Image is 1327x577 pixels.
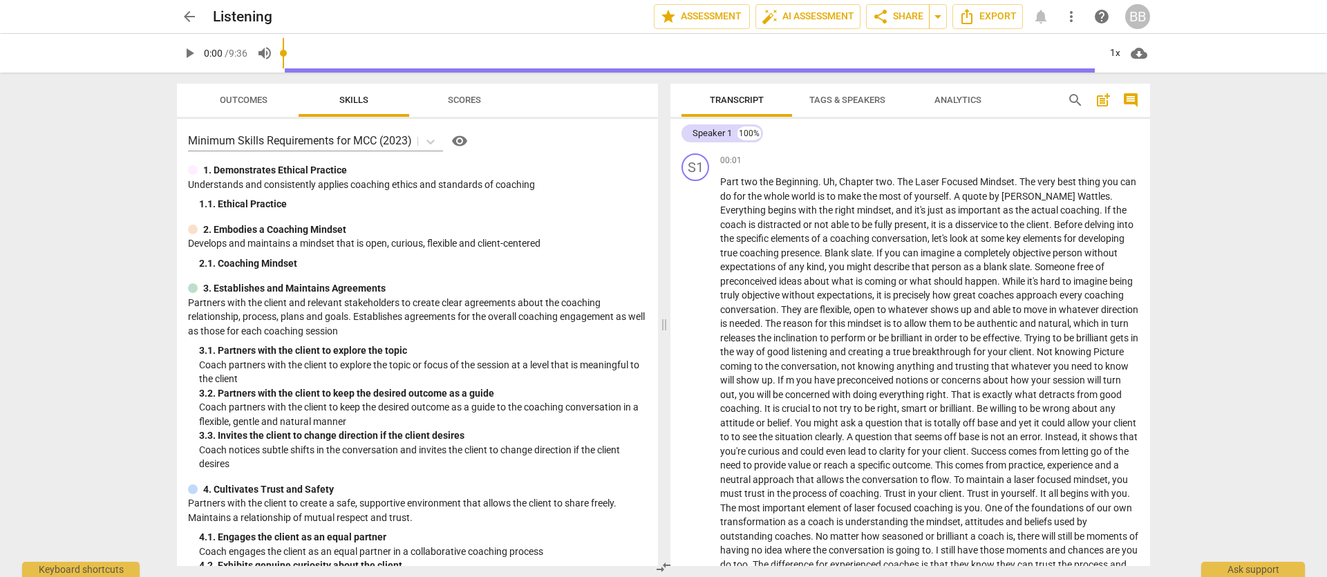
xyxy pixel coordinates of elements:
[959,8,1017,25] span: Export
[1049,304,1059,315] span: in
[1101,304,1138,315] span: direction
[1111,318,1129,329] span: turn
[903,247,921,258] span: can
[1095,261,1104,272] span: of
[897,176,915,187] span: The
[1001,191,1077,202] span: [PERSON_NAME]
[857,205,892,216] span: mindset
[948,219,955,230] span: a
[934,95,981,105] span: Analytics
[213,8,272,26] h2: Listening
[827,191,838,202] span: to
[449,130,471,152] button: Help
[838,191,863,202] span: make
[872,247,876,258] span: .
[199,256,647,271] div: 2. 1. Coaching Mindset
[954,191,962,202] span: A
[1024,332,1053,343] span: Trying
[811,233,822,244] span: of
[1031,205,1060,216] span: actual
[733,191,748,202] span: for
[1131,45,1147,62] span: cloud_download
[977,318,1019,329] span: authentic
[1125,4,1150,29] button: BB
[1122,92,1139,108] span: comment
[1019,332,1024,343] span: .
[749,219,757,230] span: is
[199,358,647,386] p: Coach partners with the client to explore the topic or focus of the session at a level that is me...
[818,176,823,187] span: .
[720,191,733,202] span: do
[1035,261,1077,272] span: Someone
[962,191,989,202] span: quote
[925,332,934,343] span: in
[1057,176,1078,187] span: best
[773,332,820,343] span: inclination
[829,318,847,329] span: this
[339,95,368,105] span: Skills
[894,219,927,230] span: present
[1006,233,1023,244] span: key
[720,205,768,216] span: Everything
[1049,219,1054,230] span: .
[1069,318,1073,329] span: ,
[760,318,765,329] span: .
[1055,346,1093,357] span: knowing
[225,48,247,59] span: / 9:36
[762,8,778,25] span: auto_fix_high
[765,318,783,329] span: The
[720,318,729,329] span: is
[921,247,957,258] span: imagine
[865,276,898,287] span: coming
[898,276,910,287] span: or
[710,95,764,105] span: Transcript
[1102,176,1120,187] span: you
[220,95,267,105] span: Outcomes
[912,261,932,272] span: that
[992,304,1013,315] span: able
[822,233,830,244] span: a
[888,304,930,315] span: whatever
[823,176,835,187] span: Uh
[1064,233,1078,244] span: for
[720,304,776,315] span: conversation
[892,176,897,187] span: .
[807,261,825,272] span: kind
[789,261,807,272] span: any
[1019,318,1038,329] span: and
[760,176,775,187] span: the
[1023,233,1064,244] span: elements
[893,346,912,357] span: true
[927,219,931,230] span: ,
[847,318,884,329] span: mindset
[655,559,672,576] span: compare_arrows
[188,296,647,339] p: Partners with the client and relevant stakeholders to create clear agreements about the coaching ...
[181,45,198,62] span: play_arrow
[867,332,878,343] span: or
[1095,92,1111,108] span: post_add
[1110,191,1113,202] span: .
[720,361,754,372] span: coming
[1076,332,1110,343] span: brilliant
[914,205,928,216] span: it's
[1064,89,1086,111] button: Search
[1078,176,1102,187] span: thing
[188,236,647,251] p: Develops and maintains a mindset that is open, curious, flexible and client-centered
[762,8,854,25] span: AI Assessment
[941,176,980,187] span: Focused
[820,332,831,343] span: to
[720,261,778,272] span: expectations
[929,4,947,29] button: Sharing summary
[1100,205,1104,216] span: .
[1093,346,1124,357] span: Picture
[757,332,773,343] span: the
[1009,261,1030,272] span: slate
[1019,176,1037,187] span: The
[1104,205,1113,216] span: If
[928,233,932,244] span: ,
[1059,304,1101,315] span: whatever
[1013,304,1024,315] span: to
[876,176,892,187] span: two
[851,247,872,258] span: slate
[885,247,903,258] span: you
